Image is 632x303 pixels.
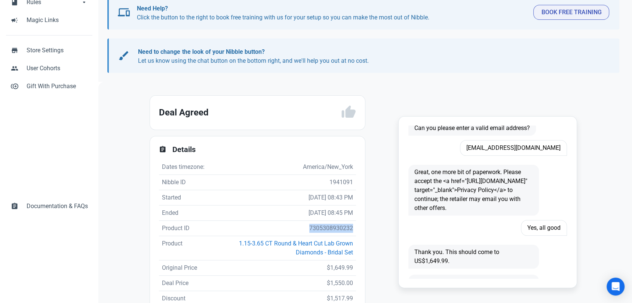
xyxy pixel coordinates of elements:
[327,279,353,287] span: $1,550.00
[27,202,88,211] span: Documentation & FAQs
[27,16,88,25] span: Magic Links
[408,165,539,216] span: Great, one more bit of paperwork. Please accept the <a href="[URL][DOMAIN_NAME]" target="_blank">...
[27,64,88,73] span: User Cohorts
[460,140,567,156] span: [EMAIL_ADDRESS][DOMAIN_NAME]
[138,48,264,55] b: Need to change the look of your Nibble button?
[138,47,602,65] p: Let us know using the chat button on the bottom right, and we'll help you out at no cost.
[11,46,18,53] span: store
[27,82,88,91] span: Gift With Purchase
[159,236,210,260] td: Product
[6,77,92,95] a: control_point_duplicateGift With Purchase
[11,16,18,23] span: campaign
[159,221,210,236] td: Product ID
[159,146,166,153] span: assignment
[159,260,210,276] td: Original Price
[6,59,92,77] a: peopleUser Cohorts
[27,46,88,55] span: Store Settings
[239,240,353,256] a: 1.15-3.65 CT Round & Heart Cut Lab Grown Diamonds - Bridal Set
[159,205,210,221] td: Ended
[607,278,625,296] div: Open Intercom Messenger
[11,202,18,209] span: assignment
[159,276,210,291] td: Deal Price
[408,245,539,269] span: Thank you. This should come to US$1,649.99.
[341,105,356,120] span: thumb_up
[541,8,601,17] span: Book Free Training
[118,6,130,18] span: devices
[408,121,536,136] span: Can you please enter a valid email address?
[210,175,356,190] td: 1941091
[210,260,356,276] td: $1,649.99
[210,190,356,205] td: [DATE] 08:43 PM
[137,4,528,22] p: Click the button to the right to book free training with us for your setup so you can make the mo...
[210,160,356,175] td: America/New_York
[159,160,210,175] td: Dates timezone:
[210,205,356,221] td: [DATE] 08:45 PM
[6,197,92,215] a: assignmentDocumentation & FAQs
[6,11,92,29] a: campaignMagic Links
[533,5,609,20] button: Book Free Training
[159,105,341,120] h2: Deal Agreed
[11,64,18,71] span: people
[159,190,210,205] td: Started
[210,221,356,236] td: 7305308930232
[172,145,356,154] h2: Details
[327,295,353,302] span: $1,517.99
[11,82,18,89] span: control_point_duplicate
[6,41,92,59] a: storeStore Settings
[118,50,130,62] span: brush
[159,175,210,190] td: Nibble ID
[137,5,168,12] b: Need Help?
[521,220,567,236] span: Yes, all good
